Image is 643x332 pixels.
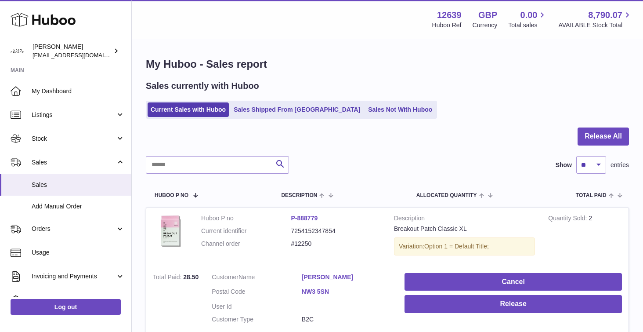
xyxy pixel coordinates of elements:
dd: 7254152347854 [291,227,381,235]
span: Option 1 = Default Title; [424,243,489,250]
a: Current Sales with Huboo [148,102,229,117]
dd: B2C [302,315,392,324]
strong: 12639 [437,9,462,21]
a: 8,790.07 AVAILABLE Stock Total [558,9,632,29]
dt: Postal Code [212,288,302,298]
a: [PERSON_NAME] [302,273,392,281]
span: Huboo P no [155,193,188,198]
span: Customer [212,274,238,281]
dt: Name [212,273,302,284]
span: Add Manual Order [32,202,125,211]
span: Listings [32,111,116,119]
dt: Huboo P no [201,214,291,223]
span: 0.00 [520,9,538,21]
a: Sales Shipped From [GEOGRAPHIC_DATA] [231,102,363,117]
img: admin@skinchoice.com [11,44,24,58]
td: 2 [542,208,629,266]
span: 28.50 [183,274,199,281]
span: Invoicing and Payments [32,272,116,281]
a: 0.00 Total sales [508,9,547,29]
span: My Dashboard [32,87,125,95]
span: ALLOCATED Quantity [416,193,477,198]
div: Variation: [394,237,535,255]
dt: Current identifier [201,227,291,235]
h1: My Huboo - Sales report [146,57,629,71]
dt: Channel order [201,240,291,248]
a: Log out [11,299,121,315]
strong: Total Paid [153,274,183,283]
img: 126391698402450.jpg [153,214,188,249]
span: 8,790.07 [588,9,622,21]
span: Total paid [576,193,607,198]
span: Cases [32,296,125,304]
span: AVAILABLE Stock Total [558,21,632,29]
div: Breakout Patch Classic XL [394,225,535,233]
span: Usage [32,248,125,257]
div: Huboo Ref [432,21,462,29]
span: Stock [32,135,116,143]
h2: Sales currently with Huboo [146,80,259,92]
div: Currency [473,21,498,29]
a: Sales Not With Huboo [365,102,435,117]
strong: Quantity Sold [548,215,589,224]
strong: GBP [478,9,497,21]
span: [EMAIL_ADDRESS][DOMAIN_NAME] [33,51,129,58]
dt: User Id [212,303,302,311]
span: Orders [32,225,116,233]
dt: Customer Type [212,315,302,324]
dd: #12250 [291,240,381,248]
span: Sales [32,158,116,167]
button: Cancel [405,273,622,291]
span: Total sales [508,21,547,29]
span: entries [610,161,629,169]
a: P-888779 [291,215,318,222]
label: Show [556,161,572,169]
span: Description [281,193,317,198]
div: [PERSON_NAME] [33,43,112,59]
a: NW3 5SN [302,288,392,296]
span: Sales [32,181,125,189]
button: Release All [578,128,629,146]
strong: Description [394,214,535,225]
button: Release [405,295,622,313]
